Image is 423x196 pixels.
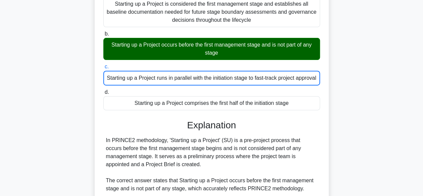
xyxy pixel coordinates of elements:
div: Starting up a Project comprises the first half of the initiation stage [103,96,320,110]
div: Starting up a Project runs in parallel with the initiation stage to fast-track project approval [103,71,320,85]
span: c. [105,64,109,69]
span: b. [105,31,109,37]
span: d. [105,89,109,95]
h3: Explanation [107,120,316,131]
div: Starting up a Project occurs before the first management stage and is not part of any stage [103,38,320,60]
